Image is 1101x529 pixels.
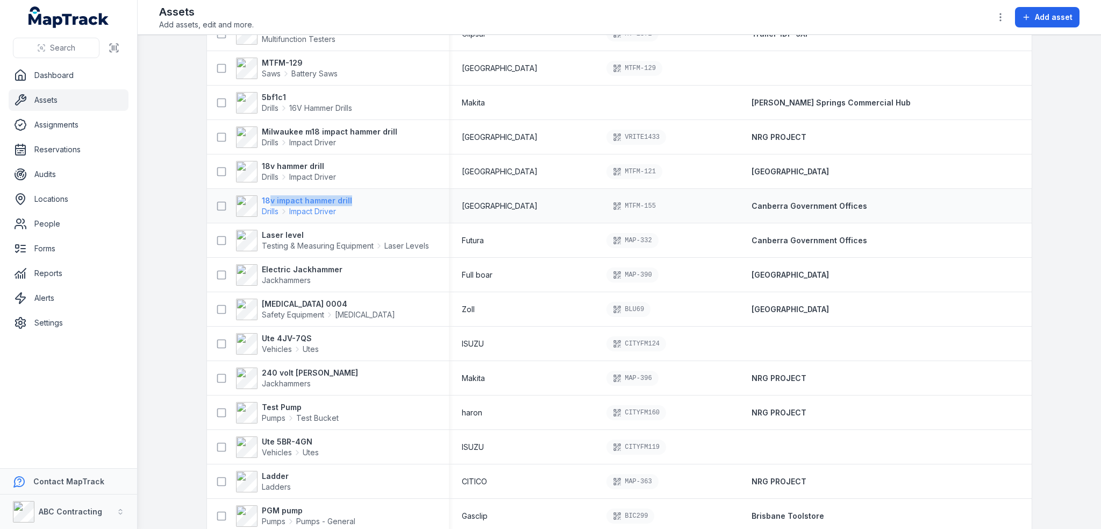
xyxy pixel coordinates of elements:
span: 16V Hammer Drills [289,103,352,114]
div: MTFM-129 [606,61,662,76]
span: [GEOGRAPHIC_DATA] [752,167,829,176]
a: NRG PROJECT [752,407,806,418]
a: Laser levelTesting & Measuring EquipmentLaser Levels [236,230,429,251]
span: Battery Saws [291,68,338,79]
a: NRG PROJECT [752,132,806,143]
a: Audits [9,164,128,185]
strong: Ladder [262,471,291,482]
div: MAP-363 [606,474,658,489]
span: NRG PROJECT [752,408,806,417]
span: Utes [303,447,319,458]
strong: Test Pump [262,402,339,413]
span: Jackhammers [262,276,311,285]
span: Zoll [462,304,475,315]
span: [GEOGRAPHIC_DATA] [462,132,538,143]
span: Canberra Government Offices [752,201,867,210]
a: 240 volt [PERSON_NAME]Jackhammers [236,368,358,389]
span: Pumps [262,413,285,424]
span: Jackhammers [262,379,311,388]
span: Canberra Government Offices [752,236,867,245]
span: ISUZU [462,442,484,453]
div: MAP-390 [606,267,658,283]
strong: Electric Jackhammer [262,264,342,275]
a: [MEDICAL_DATA] 0004Safety Equipment[MEDICAL_DATA] [236,299,395,320]
span: Add assets, edit and more. [159,19,254,30]
div: MAP-396 [606,371,658,386]
span: Drills [262,103,278,114]
span: Makita [462,373,485,384]
strong: Ute 4JV-7QS [262,333,319,344]
span: Futura [462,235,484,246]
a: Assignments [9,114,128,136]
span: NRG PROJECT [752,477,806,486]
div: MTFM-155 [606,199,662,214]
a: Ute 4JV-7QSVehiclesUtes [236,333,319,355]
span: Vehicles [262,447,292,458]
a: [GEOGRAPHIC_DATA] [752,166,829,177]
a: Locations [9,188,128,210]
span: Pumps [262,516,285,527]
a: Milwaukee m18 impact hammer drillDrillsImpact Driver [236,126,397,148]
strong: Laser level [262,230,429,241]
strong: 5bf1c1 [262,92,352,103]
span: haron [462,407,482,418]
span: Laser Levels [384,241,429,251]
strong: [MEDICAL_DATA] 0004 [262,299,395,309]
a: [GEOGRAPHIC_DATA] [752,304,829,315]
a: Forms [9,238,128,259]
div: BIC299 [606,509,654,524]
span: Saws [262,68,281,79]
span: Search [50,43,75,53]
a: MTFM-129SawsBattery Saws [236,58,338,79]
button: Add asset [1015,7,1079,27]
span: [PERSON_NAME] Springs Commercial Hub [752,98,911,107]
span: NRG PROJECT [752,373,806,383]
div: CITYFM160 [606,405,666,420]
a: Assets [9,89,128,111]
a: NRG PROJECT [752,373,806,384]
span: CITICO [462,476,487,487]
span: Ladders [262,482,291,491]
strong: ABC Contracting [39,507,102,516]
div: VRITE1433 [606,130,666,145]
a: Canberra Government Offices [752,201,867,211]
strong: Ute 5BR-4GN [262,436,319,447]
a: 18v hammer drillDrillsImpact Driver [236,161,336,182]
div: MTFM-121 [606,164,662,179]
strong: PGM pump [262,505,355,516]
span: [GEOGRAPHIC_DATA] [752,305,829,314]
a: People [9,213,128,235]
strong: Milwaukee m18 impact hammer drill [262,126,397,137]
span: Makita [462,97,485,108]
span: [GEOGRAPHIC_DATA] [462,63,538,74]
span: NRG PROJECT [752,132,806,142]
a: Settings [9,312,128,334]
span: Impact Driver [289,172,336,182]
span: Trailer 1DF-9XP [752,29,810,38]
strong: 240 volt [PERSON_NAME] [262,368,358,378]
span: [MEDICAL_DATA] [335,309,395,320]
span: Drills [262,206,278,217]
span: [GEOGRAPHIC_DATA] [462,201,538,211]
a: [PERSON_NAME] Springs Commercial Hub [752,97,911,108]
span: Impact Driver [289,206,336,217]
a: Dashboard [9,65,128,86]
span: Add asset [1035,12,1073,23]
div: MAP-332 [606,233,658,248]
span: [GEOGRAPHIC_DATA] [752,270,829,279]
h2: Assets [159,4,254,19]
a: Ute 5BR-4GNVehiclesUtes [236,436,319,458]
button: Search [13,38,99,58]
a: Brisbane Toolstore [752,511,824,521]
a: [GEOGRAPHIC_DATA] [752,270,829,280]
strong: 18v impact hammer drill [262,195,352,206]
div: BLU69 [606,302,650,317]
strong: 18v hammer drill [262,161,336,172]
a: Alerts [9,287,128,309]
span: Vehicles [262,344,292,355]
span: Safety Equipment [262,309,324,320]
span: Utes [303,344,319,355]
span: Pumps - General [296,516,355,527]
span: Multifunction Testers [262,34,335,44]
a: MapTrack [28,6,109,28]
